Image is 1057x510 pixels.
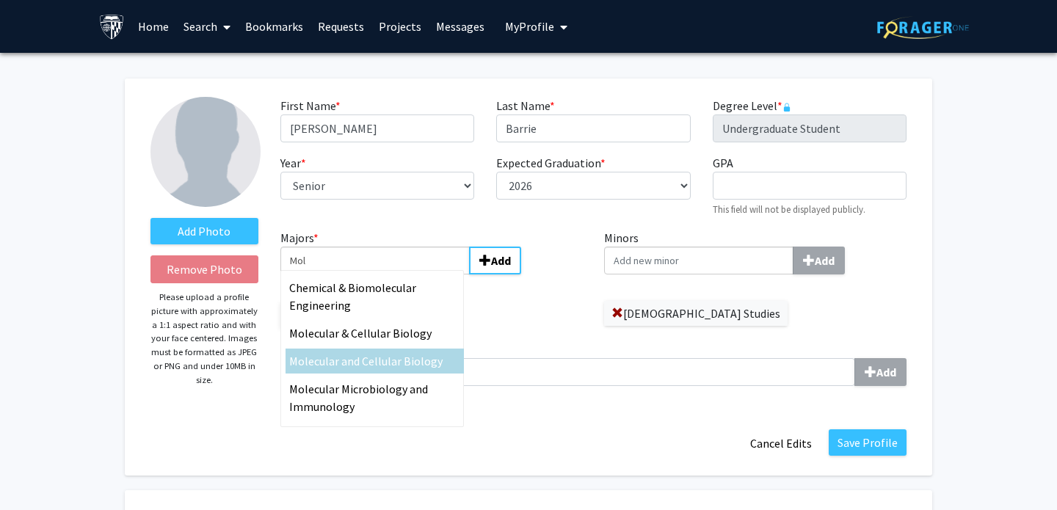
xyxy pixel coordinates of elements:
img: ForagerOne Logo [877,16,969,39]
label: AddProfile Picture [150,218,258,244]
a: Search [176,1,238,52]
button: Skills [854,358,907,386]
b: Add [491,253,511,268]
a: Projects [371,1,429,52]
span: Mol [289,382,308,396]
span: My Profile [505,19,554,34]
span: Chemical & Bio [289,280,365,295]
button: Cancel Edits [741,429,821,457]
img: Johns Hopkins University Logo [99,14,125,40]
label: [DEMOGRAPHIC_DATA] Studies [604,301,788,326]
small: This field will not be displayed publicly. [713,203,865,215]
input: SkillsAdd [280,358,855,386]
span: ecular Engineering [289,280,416,313]
label: Minors [604,229,907,274]
b: Add [815,253,835,268]
a: Home [131,1,176,52]
label: First Name [280,97,341,114]
svg: This information is provided and automatically updated by Johns Hopkins University and is not edi... [782,103,791,112]
label: Expected Graduation [496,154,606,172]
button: Minors [793,247,845,274]
label: Last Name [496,97,555,114]
input: Majors*Chemical & Biomolecular EngineeringMolecular & Cellular BiologyMolecular and Cellular Biol... [280,247,470,274]
iframe: Chat [11,444,62,499]
label: Degree Level [713,97,791,114]
span: Mol [289,354,308,368]
b: Add [876,365,896,379]
button: Remove Photo [150,255,258,283]
button: Save Profile [829,429,907,456]
label: Year [280,154,306,172]
span: mol [365,280,385,295]
button: Majors*Chemical & Biomolecular EngineeringMolecular & Cellular BiologyMolecular and Cellular Biol... [469,247,521,274]
span: ecular & Cellular Biology [308,326,432,340]
a: Requests [310,1,371,52]
i: Indicates a required field [280,401,907,415]
span: Mol [289,326,308,340]
span: ecular and Cellular Biology [308,354,443,368]
label: GPA [713,154,733,172]
label: Majors [280,229,583,274]
img: Profile Picture [150,97,261,207]
a: Messages [429,1,492,52]
input: MinorsAdd [604,247,793,274]
span: ecular Microbiology and Immunology [289,382,428,414]
label: Skills [280,340,907,386]
p: Please upload a profile picture with approximately a 1:1 aspect ratio and with your face centered... [150,291,258,387]
a: Bookmarks [238,1,310,52]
